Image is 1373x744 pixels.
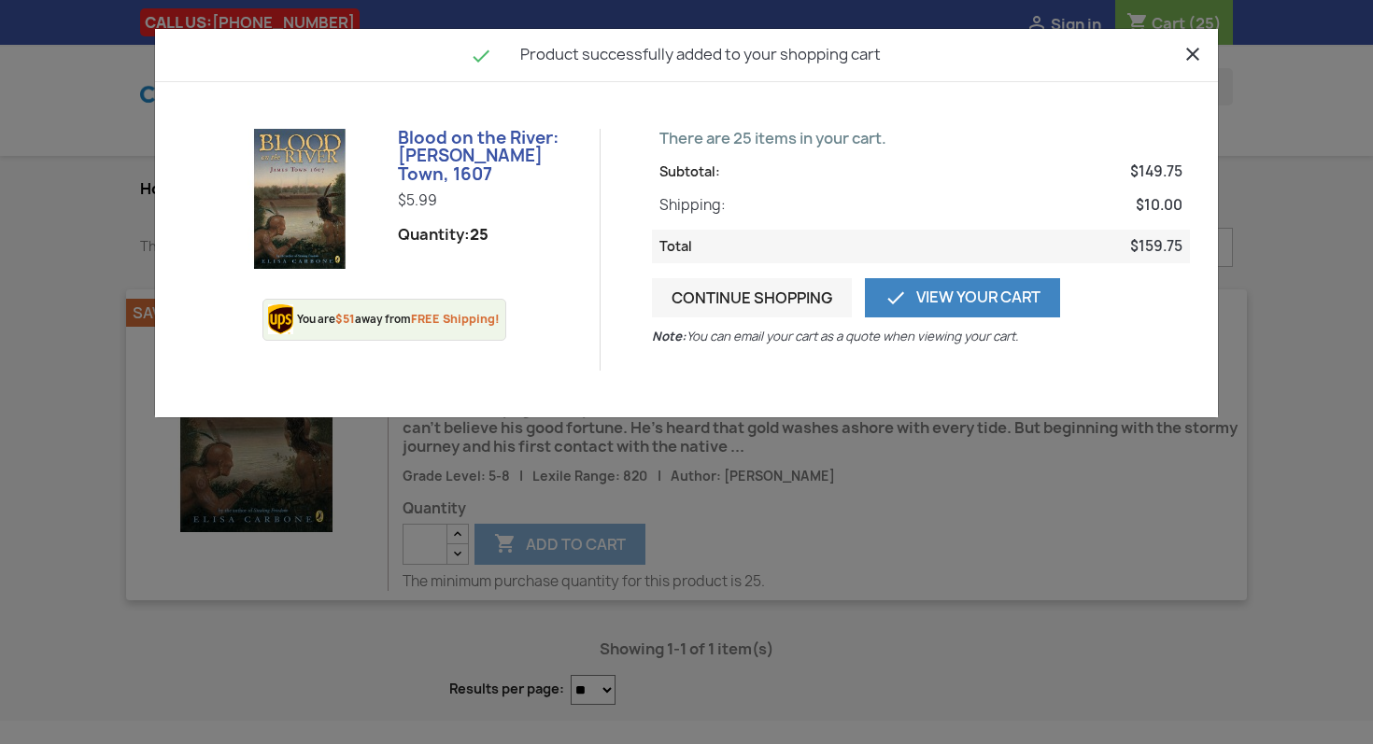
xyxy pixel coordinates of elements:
[1130,162,1182,181] span: $149.75
[297,310,500,329] div: You are away from
[652,327,1026,345] p: You can email your cart as a quote when viewing your cart.
[659,162,720,181] span: Subtotal:
[398,129,585,184] h6: Blood on the River: [PERSON_NAME] Town, 1607
[335,311,355,327] span: $51
[652,327,686,345] b: Note:
[230,129,370,269] img: Blood on the River: James Town, 1607
[169,43,1204,67] h4: Product successfully added to your shopping cart
[411,311,500,327] span: FREE Shipping!
[652,278,852,317] button: Continue shopping
[652,129,1190,147] p: There are 25 items in your cart.
[1182,41,1204,65] button: Close
[865,278,1060,317] a: View Your Cart
[1182,43,1204,65] i: close
[1130,237,1182,256] span: $159.75
[398,225,488,244] span: Quantity:
[1136,196,1182,215] span: $10.00
[470,224,488,245] strong: 25
[885,287,907,309] i: 
[268,304,297,334] img: ups.png
[659,196,726,215] span: Shipping:
[659,237,692,256] span: Total
[398,191,585,210] p: $5.99
[470,45,492,67] i: 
